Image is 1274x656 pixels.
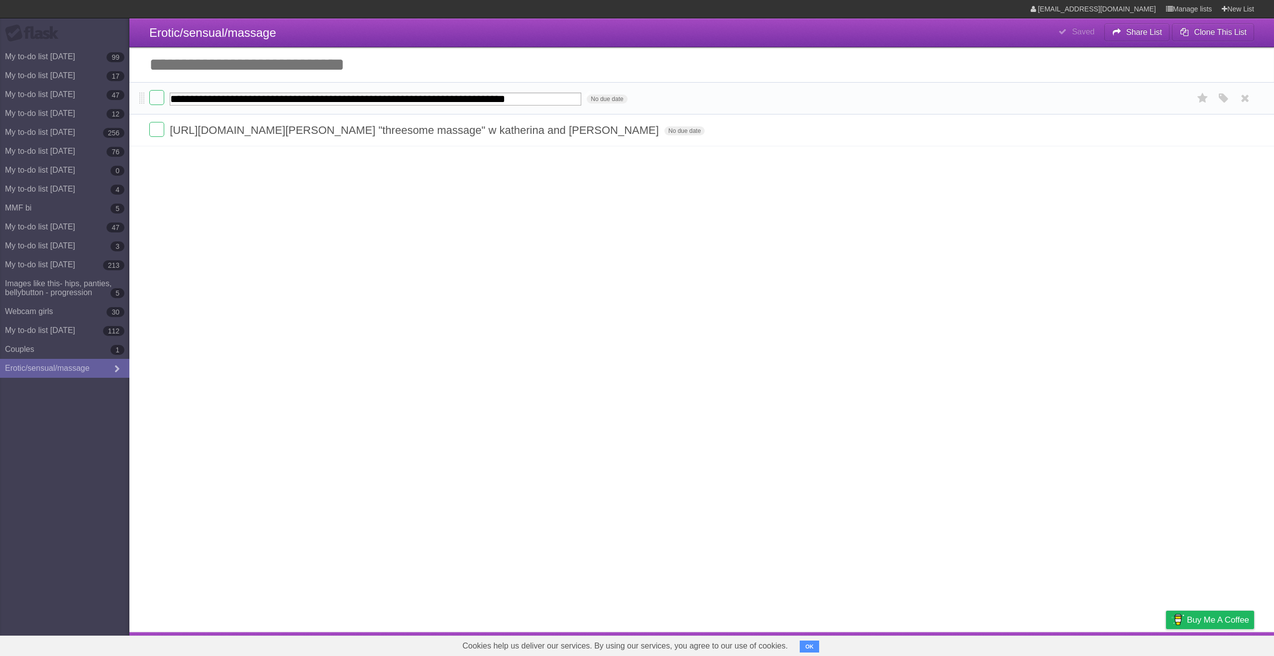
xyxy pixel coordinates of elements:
[1171,611,1184,628] img: Buy me a coffee
[1193,90,1212,107] label: Star task
[170,124,661,136] span: [URL][DOMAIN_NAME][PERSON_NAME] "threesome massage" w katherina and [PERSON_NAME]
[149,90,164,105] label: Done
[800,641,819,653] button: OK
[149,26,276,39] span: Erotic/sensual/massage
[1166,611,1254,629] a: Buy me a coffee
[110,166,124,176] b: 0
[1034,635,1055,654] a: About
[1126,28,1162,36] b: Share List
[1187,611,1249,629] span: Buy me a coffee
[5,24,65,42] div: Flask
[106,71,124,81] b: 17
[103,326,124,336] b: 112
[1119,635,1141,654] a: Terms
[110,204,124,214] b: 5
[110,288,124,298] b: 5
[110,241,124,251] b: 3
[106,90,124,100] b: 47
[664,126,705,135] span: No due date
[110,185,124,195] b: 4
[1104,23,1170,41] button: Share List
[106,109,124,119] b: 12
[1072,27,1094,36] b: Saved
[103,260,124,270] b: 213
[106,307,124,317] b: 30
[452,636,798,656] span: Cookies help us deliver our services. By using our services, you agree to our use of cookies.
[1191,635,1254,654] a: Suggest a feature
[1066,635,1107,654] a: Developers
[106,222,124,232] b: 47
[106,52,124,62] b: 99
[1153,635,1179,654] a: Privacy
[1172,23,1254,41] button: Clone This List
[587,95,627,104] span: No due date
[149,122,164,137] label: Done
[110,345,124,355] b: 1
[103,128,124,138] b: 256
[1194,28,1247,36] b: Clone This List
[106,147,124,157] b: 76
